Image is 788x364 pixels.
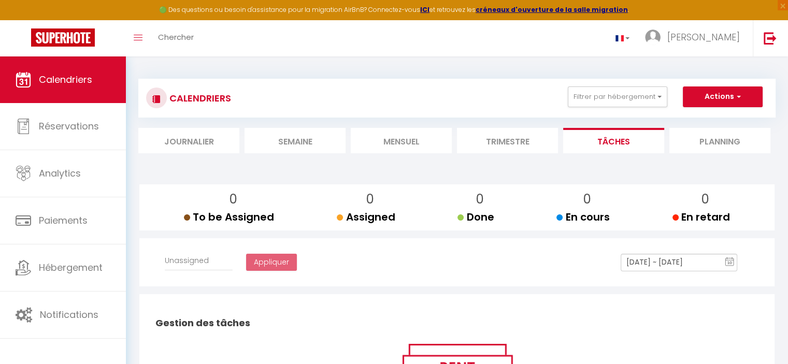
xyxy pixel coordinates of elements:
[645,30,661,45] img: ...
[246,254,297,271] button: Appliquer
[31,28,95,47] img: Super Booking
[667,31,740,43] span: [PERSON_NAME]
[337,210,395,224] span: Assigned
[466,190,494,209] p: 0
[457,210,494,224] span: Done
[457,128,558,153] li: Trimestre
[150,20,202,56] a: Chercher
[158,32,194,42] span: Chercher
[568,86,667,107] button: Filtrer par hébergement
[669,128,770,153] li: Planning
[138,128,239,153] li: Journalier
[637,20,753,56] a: ... [PERSON_NAME]
[8,4,39,35] button: Ouvrir le widget de chat LiveChat
[39,120,99,133] span: Réservations
[351,128,452,153] li: Mensuel
[39,214,88,227] span: Paiements
[192,190,274,209] p: 0
[184,210,274,224] span: To be Assigned
[764,32,777,45] img: logout
[345,190,395,209] p: 0
[39,73,92,86] span: Calendriers
[40,308,98,321] span: Notifications
[476,5,628,14] a: créneaux d'ouverture de la salle migration
[683,86,763,107] button: Actions
[563,128,664,153] li: Tâches
[565,190,609,209] p: 0
[153,307,761,339] h2: Gestion des tâches
[556,210,609,224] span: En cours
[727,260,733,265] text: 10
[672,210,730,224] span: En retard
[39,167,81,180] span: Analytics
[167,86,231,110] h3: CALENDRIERS
[621,254,737,271] input: Select Date Range
[245,128,346,153] li: Semaine
[420,5,429,14] a: ICI
[681,190,730,209] p: 0
[39,261,103,274] span: Hébergement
